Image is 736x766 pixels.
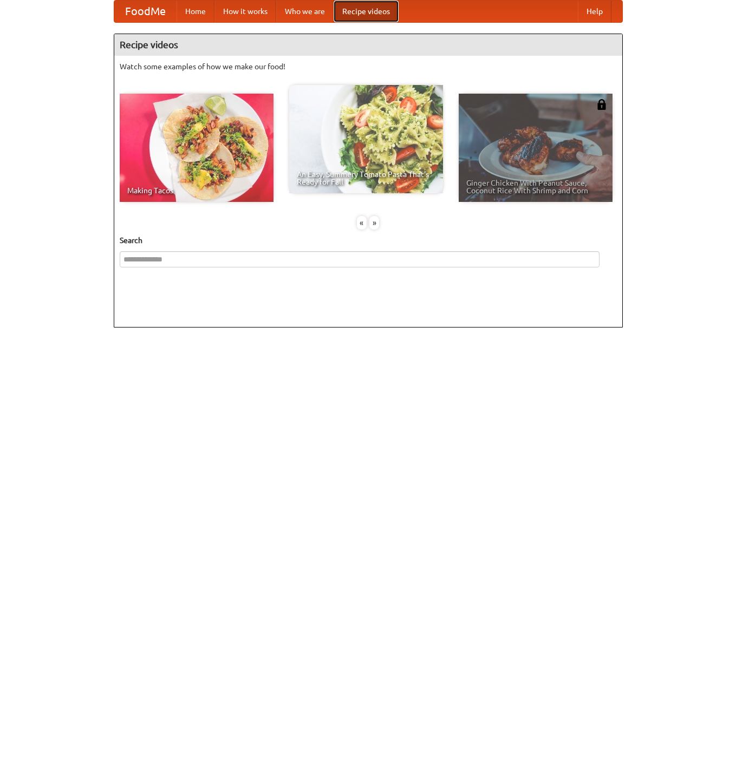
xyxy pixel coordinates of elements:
div: » [369,216,379,230]
a: An Easy, Summery Tomato Pasta That's Ready for Fall [289,85,443,193]
a: Making Tacos [120,94,273,202]
a: Home [177,1,214,22]
a: Recipe videos [334,1,399,22]
h4: Recipe videos [114,34,622,56]
h5: Search [120,235,617,246]
a: Who we are [276,1,334,22]
span: An Easy, Summery Tomato Pasta That's Ready for Fall [297,171,435,186]
a: How it works [214,1,276,22]
p: Watch some examples of how we make our food! [120,61,617,72]
a: FoodMe [114,1,177,22]
img: 483408.png [596,99,607,110]
span: Making Tacos [127,187,266,194]
div: « [357,216,367,230]
a: Help [578,1,611,22]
